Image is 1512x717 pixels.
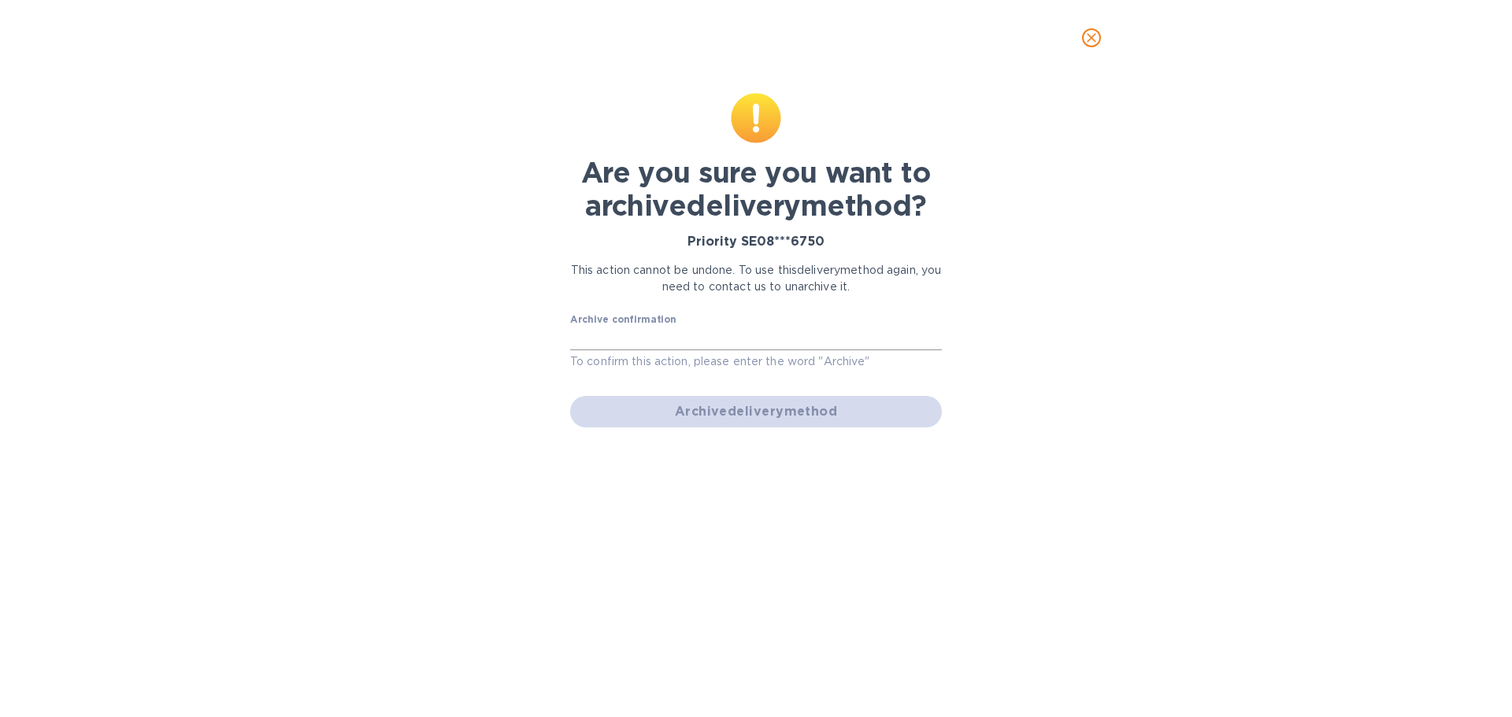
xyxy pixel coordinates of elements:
[570,353,942,371] p: To confirm this action, please enter the word "Archive"
[570,156,942,222] h1: Are you sure you want to archive delivery method?
[570,315,676,324] label: Archive confirmation
[570,235,942,249] h3: Priority SE08***6750
[1073,19,1110,57] button: close
[570,262,942,295] p: This action cannot be undone. To use this delivery method again, you need to contact us to unarch...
